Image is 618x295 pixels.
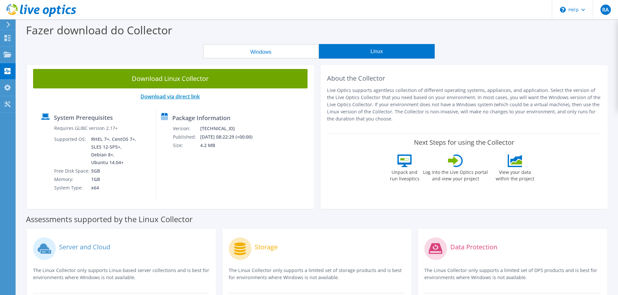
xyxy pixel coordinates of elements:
label: Requires GLIBC version 2.17+ [54,125,118,131]
label: Unpack and run liveoptics [390,167,419,182]
td: Supported OS: [54,135,91,167]
svg: \n [560,7,566,13]
label: Log into the Live Optics portal and view your project [423,167,488,182]
a: Download via direct link [140,93,200,100]
label: Storage [255,244,278,250]
label: Data Protection [450,244,497,250]
label: Package Information [172,115,230,121]
a: Download Linux Collector [33,69,308,88]
p: The Linux Collector only supports a limited set of storage products and is best for environments ... [229,267,405,281]
button: Linux [319,44,435,59]
td: RHEL 7+, CentOS 7+, SLES 12-SP5+, Debian 8+, Ubuntu 14.04+ [91,135,138,167]
td: Published: [173,133,200,141]
label: Fazer download do Collector [26,23,172,38]
label: Assessments supported by the Linux Collector [26,216,193,222]
td: x64 [91,184,138,192]
span: RA [600,5,611,15]
label: System Prerequisites [54,114,113,121]
label: Next Steps for using the Collector [414,139,514,146]
td: Version: [173,124,200,133]
td: Memory: [54,175,91,184]
p: The Linux Collector only supports Linux-based server collections and is best for environments whe... [33,267,209,281]
p: Live Optics supports agentless collection of different operating systems, appliances, and applica... [327,87,601,122]
td: [TECHNICAL_ID] [200,124,261,133]
td: System Type: [54,184,91,192]
td: 1GB [91,175,138,184]
td: [DATE] 08:22:29 (+00:00) [200,133,261,141]
td: Size: [173,141,200,150]
td: 4.2 MB [200,141,261,150]
p: The Linux Collector only supports a limited set of DPS products and is best for environments wher... [424,267,600,281]
td: Free Disk Space: [54,167,91,175]
label: Server and Cloud [59,244,110,250]
td: 5GB [91,167,138,175]
label: View your data within the project [491,167,538,182]
h2: About the Collector [327,74,601,82]
button: Windows [203,44,319,59]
